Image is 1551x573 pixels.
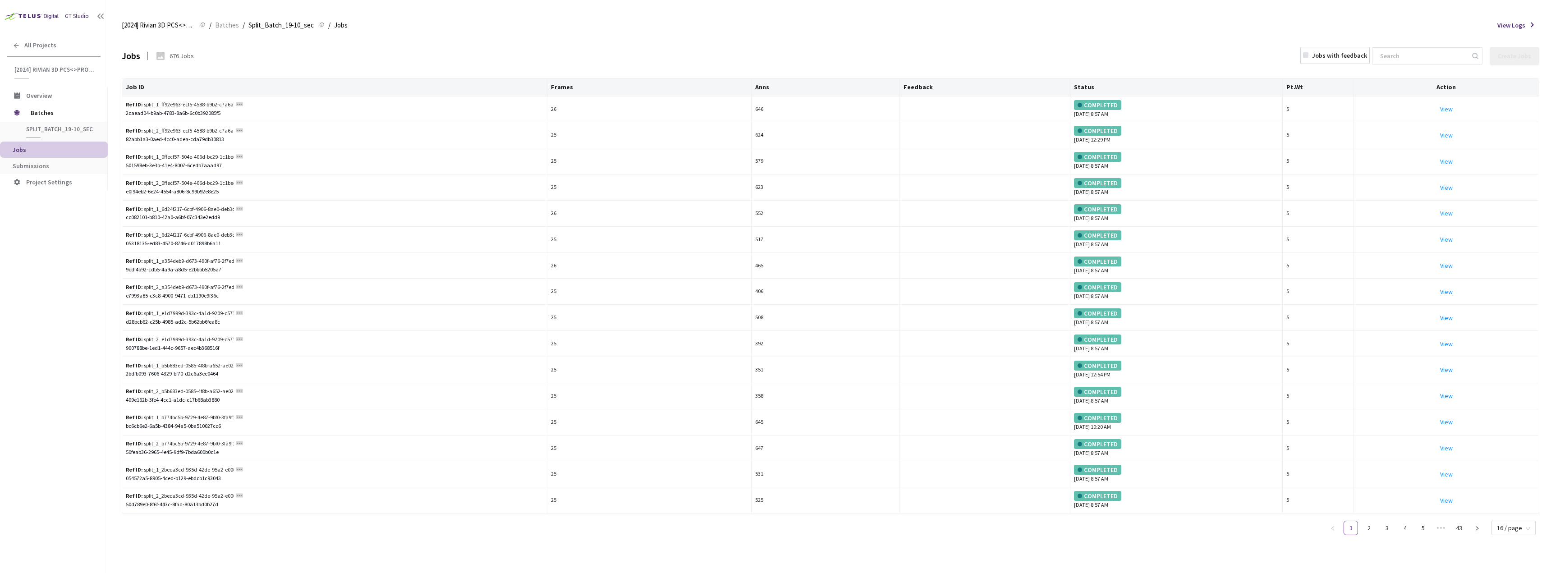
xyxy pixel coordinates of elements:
a: View [1440,470,1453,478]
a: View [1440,392,1453,400]
button: right [1470,521,1484,535]
div: split_2_ff92e963-ecf5-4588-b9b2-c7a6aeb2ca35 [126,127,234,135]
div: COMPLETED [1074,282,1121,292]
li: / [209,20,211,31]
a: 4 [1398,521,1412,535]
td: 5 [1283,409,1354,435]
td: 623 [752,174,900,201]
th: Status [1070,78,1283,96]
td: 5 [1283,253,1354,279]
td: 5 [1283,305,1354,331]
td: 5 [1283,435,1354,462]
div: 2bdfb093-7606-4329-bf70-d2c6a3ee0464 [126,370,543,378]
div: GT Studio [65,12,89,21]
td: 5 [1283,148,1354,174]
div: COMPLETED [1074,335,1121,344]
td: 25 [547,174,752,201]
div: [DATE] 12:29 PM [1074,126,1279,144]
div: COMPLETED [1074,439,1121,449]
b: Ref ID: [126,466,143,473]
a: View [1440,418,1453,426]
a: 3 [1380,521,1394,535]
span: All Projects [24,41,56,49]
div: split_2_2beca3cd-935d-42de-95a2-e00049bd63d7 [126,492,234,500]
div: split_2_a354deb9-d673-490f-af76-2f7ed1b3416b [126,283,234,292]
a: View [1440,496,1453,504]
th: Anns [752,78,900,96]
a: View [1440,105,1453,113]
div: 50d789e0-8f6f-443c-8fad-80a13bd0b27d [126,500,543,509]
div: 2caead04-b9ab-4783-8a6b-6c0b392085f5 [126,109,543,118]
div: [DATE] 8:57 AM [1074,257,1279,275]
div: 82abb1a3-0aed-4cc0-adea-cda79db30813 [126,135,543,144]
div: split_1_b5b683ed-0585-4f8b-a652-ae020e1a82ed [126,362,234,370]
div: COMPLETED [1074,491,1121,501]
b: Ref ID: [126,179,143,186]
div: [DATE] 8:57 AM [1074,387,1279,405]
span: View Logs [1497,20,1525,30]
td: 5 [1283,201,1354,227]
div: COMPLETED [1074,204,1121,214]
b: Ref ID: [126,206,143,212]
td: 25 [547,357,752,383]
a: 43 [1452,521,1466,535]
div: split_1_e1d7999d-393c-4a1d-9209-c5719532e491 [126,309,234,318]
b: Ref ID: [126,440,143,447]
td: 525 [752,487,900,513]
a: View [1440,131,1453,139]
div: COMPLETED [1074,178,1121,188]
b: Ref ID: [126,492,143,499]
td: 25 [547,331,752,357]
span: 16 / page [1497,521,1530,535]
td: 531 [752,461,900,487]
div: [DATE] 8:57 AM [1074,282,1279,301]
td: 517 [752,227,900,253]
td: 465 [752,253,900,279]
span: ••• [1434,521,1448,535]
td: 25 [547,227,752,253]
a: 2 [1362,521,1376,535]
div: split_2_0ffecf57-504e-406d-bc29-1c1bed221a79 [126,179,234,188]
span: Split_Batch_19-10_sec [248,20,314,31]
td: 25 [547,305,752,331]
td: 358 [752,383,900,409]
a: View [1440,261,1453,270]
th: Feedback [900,78,1070,96]
a: View [1440,209,1453,217]
a: Batches [213,20,241,30]
div: cc082101-b810-42a0-a6bf-07c343e2edd9 [126,213,543,222]
td: 5 [1283,174,1354,201]
td: 5 [1283,96,1354,123]
td: 25 [547,122,752,148]
div: [DATE] 8:57 AM [1074,308,1279,327]
td: 508 [752,305,900,331]
td: 624 [752,122,900,148]
td: 5 [1283,279,1354,305]
div: split_1_a354deb9-d673-490f-af76-2f7ed1b3416b [126,257,234,266]
div: Jobs [122,49,140,63]
div: split_1_6d24f217-6cbf-4906-8ae0-deb3dec39068 [126,205,234,214]
div: Page Size [1491,521,1536,532]
td: 645 [752,409,900,435]
a: View [1440,288,1453,296]
td: 579 [752,148,900,174]
td: 351 [752,357,900,383]
span: Submissions [13,162,49,170]
span: Jobs [334,20,348,31]
input: Search [1375,48,1471,64]
th: Frames [547,78,752,96]
li: / [328,20,330,31]
div: [DATE] 10:20 AM [1074,413,1279,431]
td: 25 [547,435,752,462]
span: Jobs [13,146,26,154]
th: Action [1354,78,1539,96]
div: COMPLETED [1074,361,1121,371]
td: 5 [1283,331,1354,357]
div: COMPLETED [1074,100,1121,110]
div: [DATE] 8:57 AM [1074,204,1279,223]
div: 409e162b-3fe4-4cc1-a1dc-c17b68ab3880 [126,396,543,404]
a: View [1440,314,1453,322]
td: 552 [752,201,900,227]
